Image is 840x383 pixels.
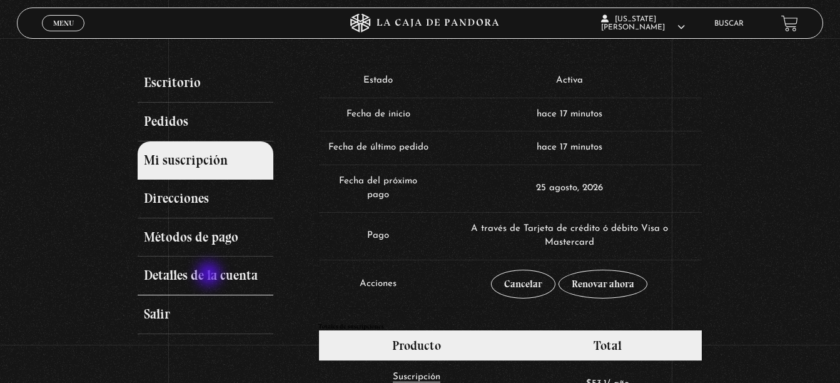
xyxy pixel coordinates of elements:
a: Mi suscripción [138,141,273,180]
td: Pago [319,212,437,260]
th: Total [514,330,702,360]
span: Menu [53,19,74,27]
a: Direcciones [138,180,273,218]
td: hace 17 minutos [437,98,702,131]
a: Métodos de pago [138,218,273,257]
td: Fecha de último pedido [319,131,437,165]
h2: Totales de suscripciones [318,324,702,330]
a: Salir [138,295,273,334]
a: Renovar ahora [559,270,647,299]
span: Cerrar [49,30,78,39]
a: Pedidos [138,103,273,141]
nav: Páginas de cuenta [138,64,307,334]
span: [US_STATE][PERSON_NAME] [601,16,685,31]
a: Cancelar [491,270,555,299]
span: A través de Tarjeta de crédito ó débito Visa o Mastercard [471,224,668,248]
td: Fecha del próximo pago [319,165,437,212]
a: Detalles de la cuenta [138,257,273,295]
a: Escritorio [138,64,273,103]
td: 25 agosto, 2026 [437,165,702,212]
span: Suscripción [393,372,440,382]
td: Acciones [319,260,437,308]
td: hace 17 minutos [437,131,702,165]
a: Buscar [714,20,744,28]
td: Activa [437,64,702,98]
a: View your shopping cart [781,15,798,32]
th: Producto [319,330,514,360]
td: Estado [319,64,437,98]
td: Fecha de inicio [319,98,437,131]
